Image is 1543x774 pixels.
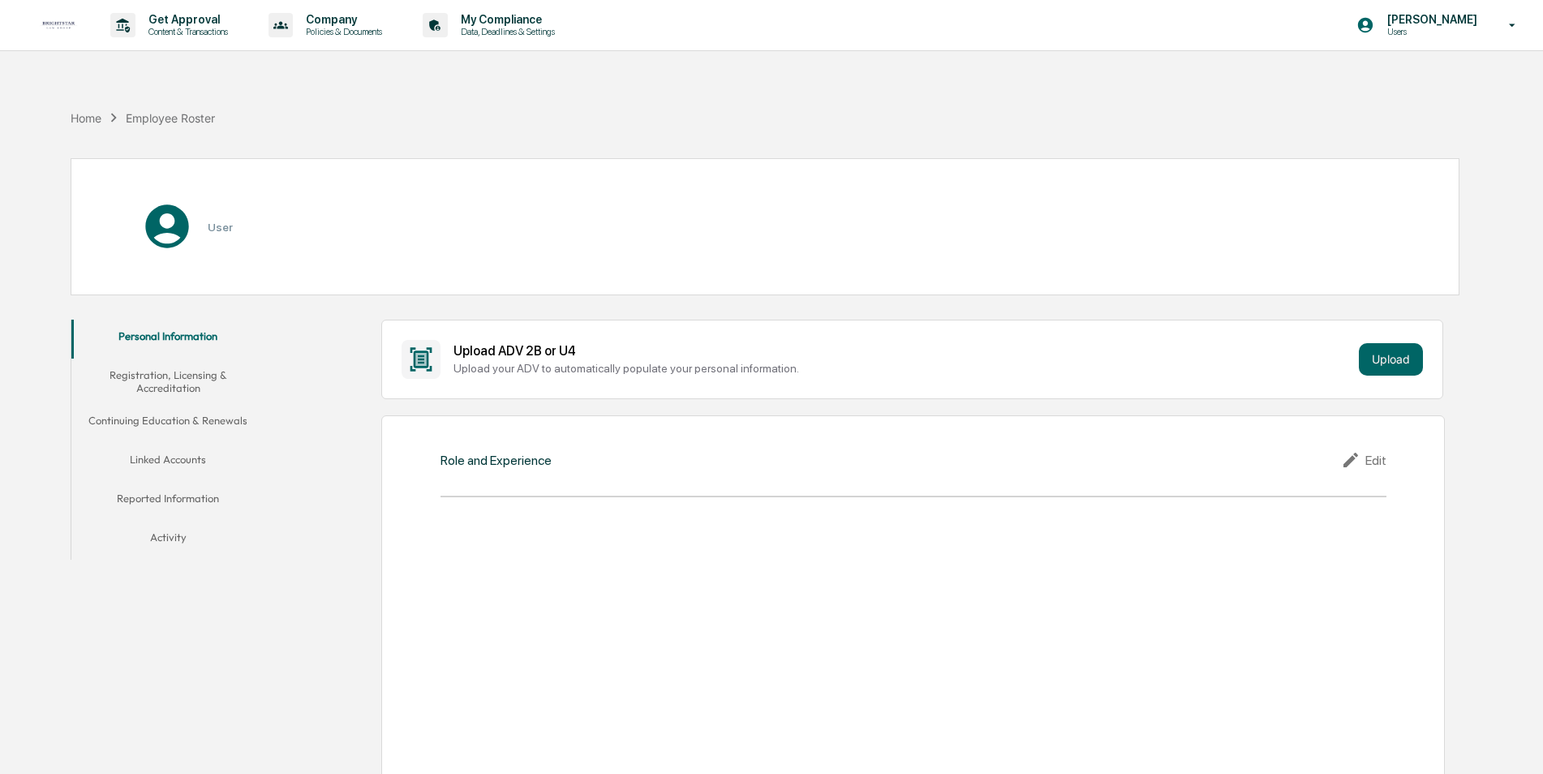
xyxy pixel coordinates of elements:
[448,13,563,26] p: My Compliance
[71,404,265,443] button: Continuing Education & Renewals
[293,13,390,26] p: Company
[1341,450,1386,470] div: Edit
[135,26,236,37] p: Content & Transactions
[1359,343,1423,376] button: Upload
[71,521,265,560] button: Activity
[441,453,552,468] div: Role and Experience
[71,443,265,482] button: Linked Accounts
[71,320,265,561] div: secondary tabs example
[453,343,1352,359] div: Upload ADV 2B or U4
[448,26,563,37] p: Data, Deadlines & Settings
[71,482,265,521] button: Reported Information
[1374,26,1485,37] p: Users
[71,320,265,359] button: Personal Information
[1374,13,1485,26] p: [PERSON_NAME]
[71,359,265,405] button: Registration, Licensing & Accreditation
[71,111,101,125] div: Home
[39,21,78,30] img: logo
[453,362,1352,375] div: Upload your ADV to automatically populate your personal information.
[208,221,233,234] h3: User
[126,111,215,125] div: Employee Roster
[135,13,236,26] p: Get Approval
[293,26,390,37] p: Policies & Documents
